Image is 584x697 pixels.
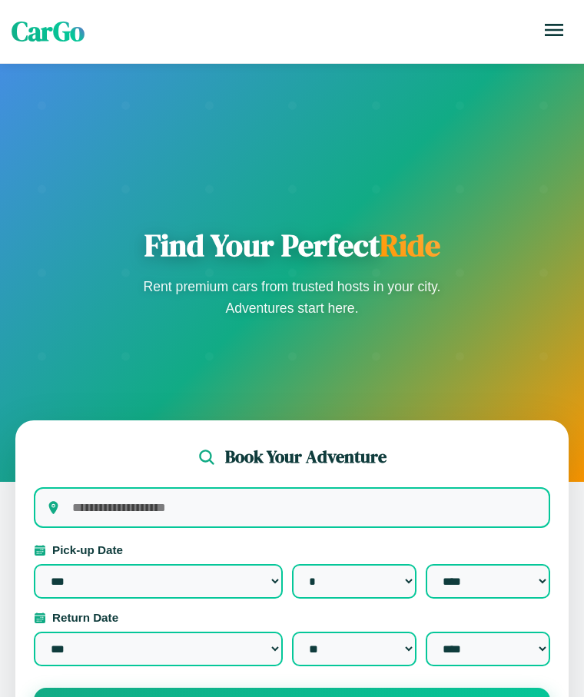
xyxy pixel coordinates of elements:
span: CarGo [12,13,85,50]
h1: Find Your Perfect [138,227,446,264]
label: Pick-up Date [34,543,550,556]
span: Ride [380,224,440,266]
h2: Book Your Adventure [225,445,387,469]
p: Rent premium cars from trusted hosts in your city. Adventures start here. [138,276,446,319]
label: Return Date [34,611,550,624]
